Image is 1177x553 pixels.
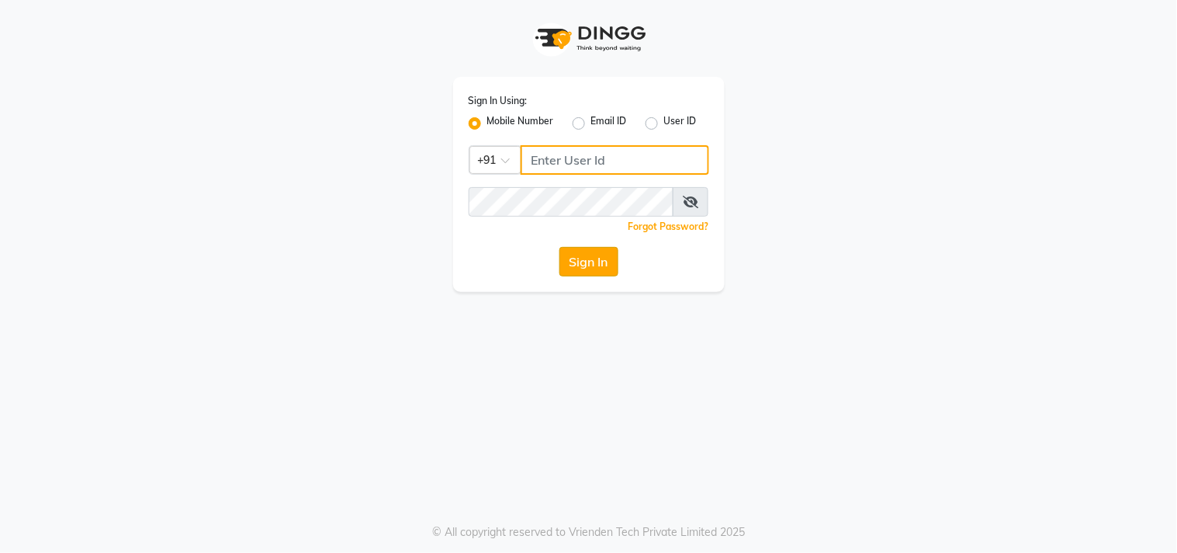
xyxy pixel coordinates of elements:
[487,114,554,133] label: Mobile Number
[664,114,697,133] label: User ID
[527,16,651,61] img: logo1.svg
[591,114,627,133] label: Email ID
[628,221,709,232] a: Forgot Password?
[521,145,709,175] input: Username
[469,187,674,217] input: Username
[559,247,618,276] button: Sign In
[469,94,528,108] label: Sign In Using:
